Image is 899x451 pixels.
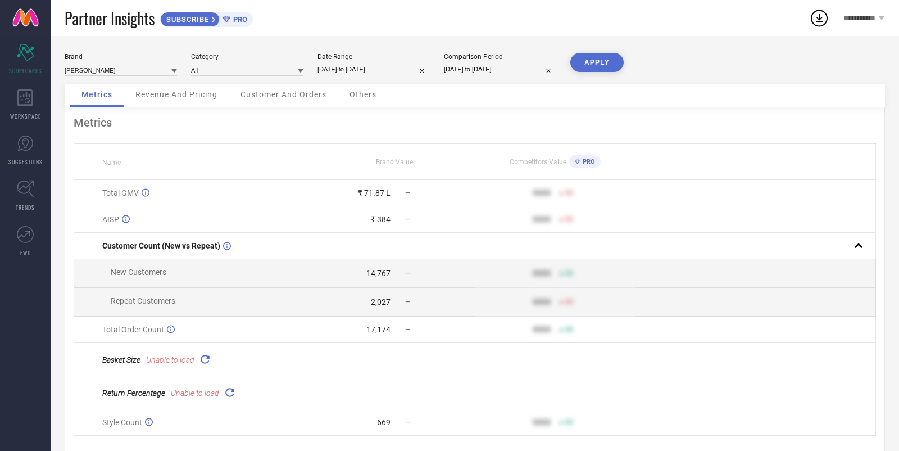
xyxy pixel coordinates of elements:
div: Open download list [809,8,829,28]
div: Brand [65,53,177,61]
span: Name [102,159,121,166]
span: SUBSCRIBE [161,15,212,24]
span: Return Percentage [102,389,165,398]
div: Reload "Basket Size " [197,351,213,367]
span: — [405,215,410,223]
div: 9999 [533,297,551,306]
span: — [405,326,410,333]
div: 2,027 [371,297,391,306]
div: 9999 [533,269,551,278]
span: Unable to load [146,355,194,364]
div: 9999 [533,188,551,197]
span: Unable to load [171,389,219,398]
span: PRO [230,15,247,24]
span: 50 [565,326,573,333]
div: ₹ 71.87 L [357,188,391,197]
span: — [405,189,410,197]
input: Select date range [317,64,430,75]
span: Customer Count (New vs Repeat) [102,241,220,250]
div: Metrics [74,116,876,129]
div: Category [191,53,303,61]
span: TRENDS [16,203,35,211]
div: 669 [377,418,391,427]
div: 9999 [533,325,551,334]
span: Brand Value [376,158,413,166]
span: Customer And Orders [240,90,326,99]
span: Total Order Count [102,325,164,334]
span: — [405,269,410,277]
span: 50 [565,269,573,277]
span: Basket Size [102,355,140,364]
span: Total GMV [102,188,139,197]
div: Comparison Period [444,53,556,61]
div: ₹ 384 [370,215,391,224]
div: 14,767 [366,269,391,278]
span: New Customers [111,268,166,277]
span: Revenue And Pricing [135,90,217,99]
span: SUGGESTIONS [8,157,43,166]
span: 50 [565,298,573,306]
span: 50 [565,215,573,223]
span: PRO [580,158,595,165]
span: Partner Insights [65,7,155,30]
span: — [405,418,410,426]
a: SUBSCRIBEPRO [160,9,253,27]
span: — [405,298,410,306]
input: Select comparison period [444,64,556,75]
span: SCORECARDS [9,66,42,75]
span: Repeat Customers [111,296,175,305]
span: Competitors Value [510,158,566,166]
span: Metrics [81,90,112,99]
div: 9999 [533,418,551,427]
span: AISP [102,215,119,224]
span: WORKSPACE [10,112,41,120]
div: Date Range [317,53,430,61]
div: Reload "Return Percentage " [222,385,238,400]
span: Style Count [102,418,142,427]
span: Others [349,90,376,99]
span: 50 [565,418,573,426]
button: APPLY [570,53,624,72]
span: 50 [565,189,573,197]
span: FWD [20,249,31,257]
div: 17,174 [366,325,391,334]
div: 9999 [533,215,551,224]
